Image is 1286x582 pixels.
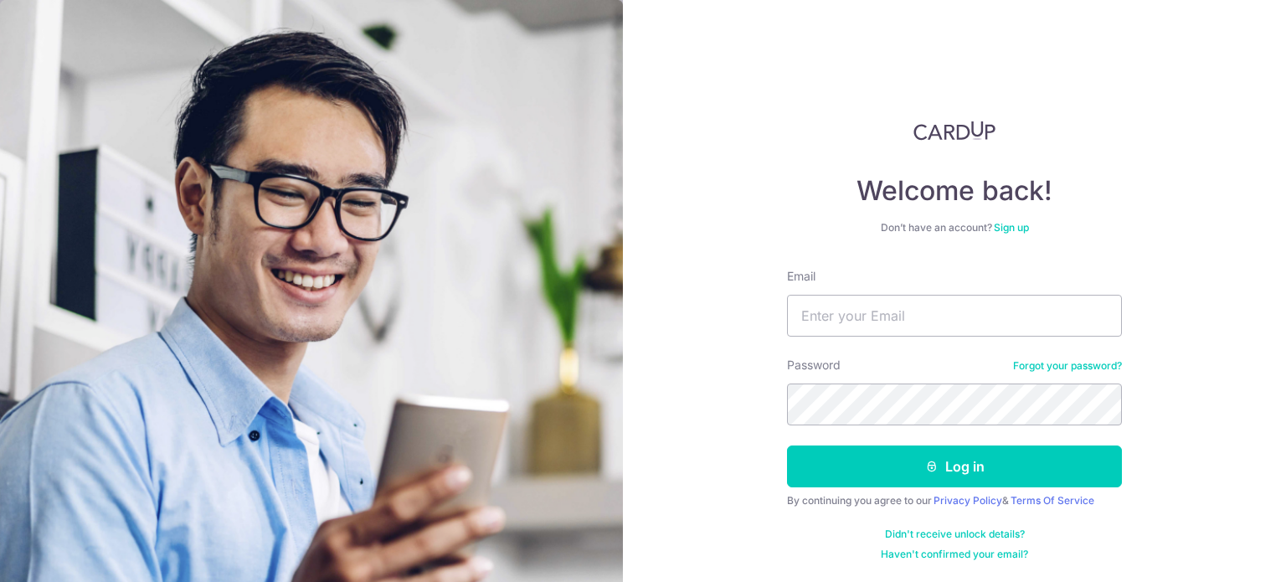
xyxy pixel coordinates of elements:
img: CardUp Logo [913,121,995,141]
a: Terms Of Service [1011,494,1094,507]
h4: Welcome back! [787,174,1122,208]
a: Haven't confirmed your email? [881,548,1028,561]
a: Forgot your password? [1013,359,1122,373]
label: Email [787,268,815,285]
button: Log in [787,446,1122,487]
label: Password [787,357,841,373]
a: Privacy Policy [934,494,1002,507]
input: Enter your Email [787,295,1122,337]
a: Didn't receive unlock details? [885,528,1025,541]
div: By continuing you agree to our & [787,494,1122,507]
div: Don’t have an account? [787,221,1122,234]
a: Sign up [994,221,1029,234]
